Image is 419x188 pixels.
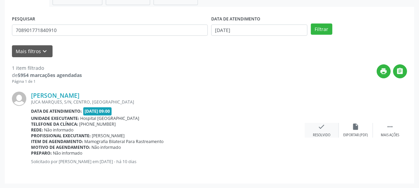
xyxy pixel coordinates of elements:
b: Data de atendimento: [31,108,82,114]
i: keyboard_arrow_down [41,48,49,55]
b: Preparo: [31,150,52,156]
div: de [12,72,82,79]
label: DATA DE ATENDIMENTO [211,14,260,25]
strong: 5954 marcações agendadas [18,72,82,78]
div: Exportar (PDF) [344,133,368,138]
div: 1 item filtrado [12,64,82,72]
span: Não informado [44,127,74,133]
input: Selecione um intervalo [211,25,307,36]
b: Unidade executante: [31,115,79,121]
div: JUCA MARQUES, S/N, CENTRO, [GEOGRAPHIC_DATA] [31,99,305,105]
b: Rede: [31,127,43,133]
span: Mamografia Bilateral Para Rastreamento [85,139,164,144]
b: Telefone da clínica: [31,121,78,127]
span: Não informado [92,144,121,150]
span: Hospital [GEOGRAPHIC_DATA] [81,115,140,121]
img: img [12,92,26,106]
i:  [386,123,394,130]
b: Item de agendamento: [31,139,83,144]
span: Não informado [53,150,83,156]
b: Motivo de agendamento: [31,144,90,150]
button: Filtrar [311,23,332,35]
button: print [377,64,391,78]
div: Página 1 de 1 [12,79,82,84]
i:  [396,67,404,75]
span: [DATE] 09:00 [83,107,112,115]
i: check [318,123,326,130]
i: insert_drive_file [352,123,360,130]
i: print [380,67,388,75]
span: [PHONE_NUMBER] [80,121,116,127]
button: Mais filtroskeyboard_arrow_down [12,45,53,57]
button:  [393,64,407,78]
span: [PERSON_NAME] [92,133,125,139]
div: Mais ações [381,133,399,138]
b: Profissional executante: [31,133,91,139]
a: [PERSON_NAME] [31,92,80,99]
div: Resolvido [313,133,330,138]
label: PESQUISAR [12,14,35,25]
p: Solicitado por [PERSON_NAME] em [DATE] - há 10 dias [31,159,305,164]
input: Nome, CNS [12,25,208,36]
